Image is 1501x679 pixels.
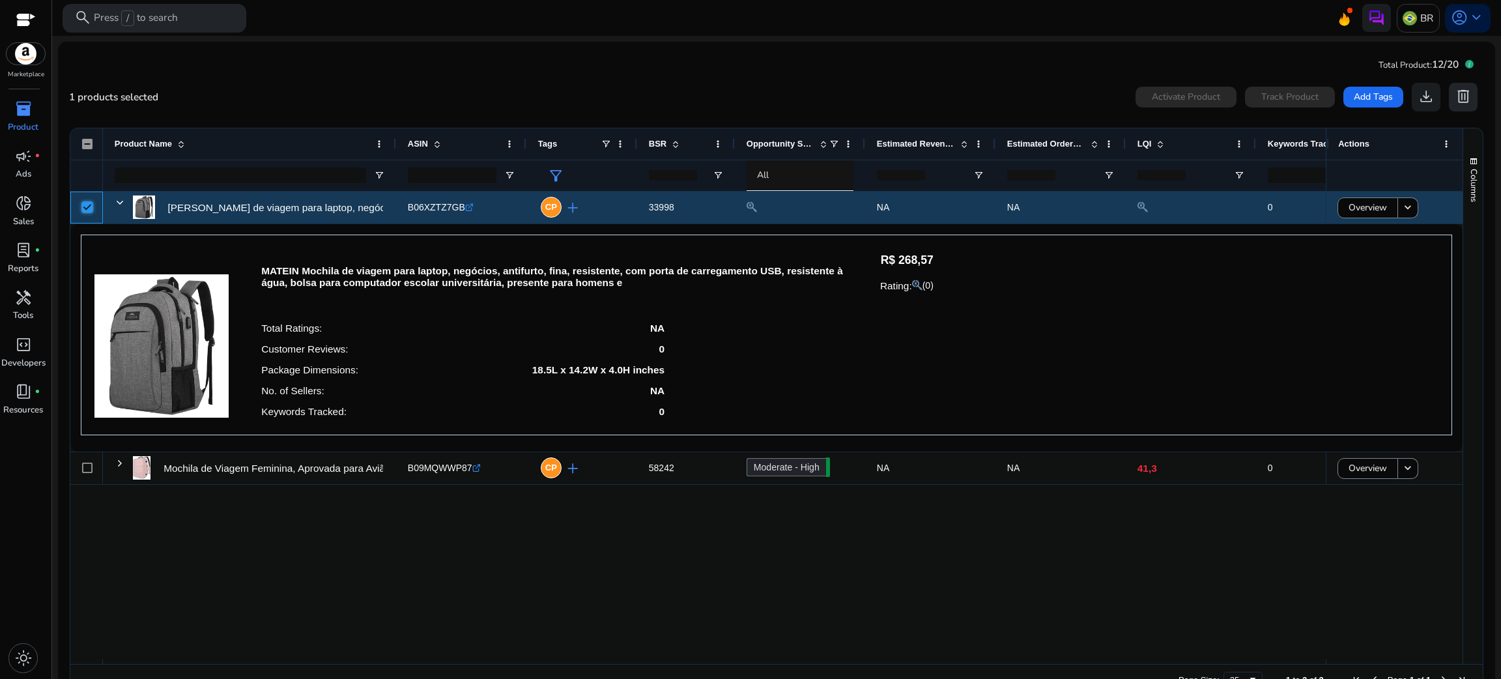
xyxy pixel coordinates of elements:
[1468,169,1480,202] span: Columns
[538,139,557,149] span: Tags
[15,383,32,400] span: book_4
[649,463,674,473] span: 58242
[164,455,534,482] p: Mochila de Viagem Feminina, Aprovada para Avião 10kg, [GEOGRAPHIC_DATA]...
[408,202,465,212] span: B06XZTZ7GB
[8,121,38,134] p: Product
[13,216,34,229] p: Sales
[115,139,172,149] span: Product Name
[650,323,665,334] p: NA
[1104,170,1114,181] button: Open Filter Menu
[1420,7,1433,29] p: BR
[35,153,40,159] span: fiber_manual_record
[1455,88,1472,105] span: delete
[1137,139,1152,149] span: LQI
[1337,458,1398,479] button: Overview
[261,385,324,397] p: No. of Sellers:
[1401,201,1414,214] mat-icon: keyboard_arrow_down
[877,463,889,473] span: NA
[1451,9,1468,26] span: account_circle
[261,343,348,355] p: Customer Reviews:
[1268,463,1273,473] span: 0
[1349,455,1387,482] span: Overview
[826,457,830,477] span: 64.99
[261,364,358,376] p: Package Dimensions:
[545,203,557,211] span: CP
[547,167,564,184] span: filter_alt
[564,199,581,216] span: add
[973,170,984,181] button: Open Filter Menu
[1007,202,1020,212] span: NA
[1007,463,1020,473] span: NA
[408,463,472,473] span: B09MQWWP87
[133,456,150,480] img: 41NzpN4KQ3L._AC_SR38,50_.jpg
[1234,170,1244,181] button: Open Filter Menu
[121,10,134,26] span: /
[35,389,40,395] span: fiber_manual_record
[374,170,384,181] button: Open Filter Menu
[1403,11,1417,25] img: br.svg
[880,253,934,267] h4: R$ 268,57
[545,463,557,472] span: CP
[15,148,32,165] span: campaign
[1468,9,1485,26] span: keyboard_arrow_down
[15,650,32,667] span: light_mode
[7,43,46,65] img: amazon.svg
[13,310,33,323] p: Tools
[713,170,723,181] button: Open Filter Menu
[16,168,31,181] p: Ads
[659,343,665,355] p: 0
[747,458,826,476] a: Moderate - High
[1349,194,1387,221] span: Overview
[15,100,32,117] span: inventory_2
[649,139,666,149] span: BSR
[1449,83,1478,111] button: delete
[659,406,665,418] p: 0
[15,336,32,353] span: code_blocks
[1268,139,1343,149] span: Keywords Tracked
[1418,88,1435,105] span: download
[564,460,581,477] span: add
[8,263,38,276] p: Reports
[15,289,32,306] span: handyman
[922,280,934,291] span: (0)
[1,357,46,370] p: Developers
[1007,139,1085,149] span: Estimated Orders/Day
[133,195,155,219] img: 81WjalMN8mL.jpg
[1268,202,1273,212] span: 0
[1412,83,1440,111] button: download
[3,404,43,417] p: Resources
[1343,87,1403,108] button: Add Tags
[8,70,44,79] p: Marketplace
[261,265,864,289] p: MATEIN Mochila de viagem para laptop, negócios, antifurto, fina, resistente, com porta de carrega...
[94,248,229,418] img: 81WjalMN8mL.jpg
[1354,90,1393,104] span: Add Tags
[532,364,665,376] p: 18.5L x 14.2W x 4.0H inches
[15,242,32,259] span: lab_profile
[1337,197,1398,218] button: Overview
[94,10,178,26] p: Press to search
[1401,462,1414,475] mat-icon: keyboard_arrow_down
[650,385,665,397] p: NA
[504,170,515,181] button: Open Filter Menu
[261,323,322,334] p: Total Ratings:
[115,167,366,183] input: Product Name Filter Input
[35,248,40,253] span: fiber_manual_record
[757,169,769,181] span: All
[69,90,158,104] span: 1 products selected
[880,277,922,294] p: Rating:
[747,139,814,149] span: Opportunity Score
[168,194,541,221] p: [PERSON_NAME] de viagem para laptop, negócios, [GEOGRAPHIC_DATA], fina,...
[261,406,347,418] p: Keywords Tracked:
[408,167,496,183] input: ASIN Filter Input
[877,202,889,212] span: NA
[649,202,674,212] span: 33998
[15,195,32,212] span: donut_small
[1268,167,1356,183] input: Keywords Tracked Filter Input
[1137,455,1244,482] p: 41,3
[877,139,955,149] span: Estimated Revenue/Day
[1379,59,1432,71] span: Total Product:
[1432,57,1459,71] span: 12/20
[408,139,428,149] span: ASIN
[1338,139,1369,149] span: Actions
[74,9,91,26] span: search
